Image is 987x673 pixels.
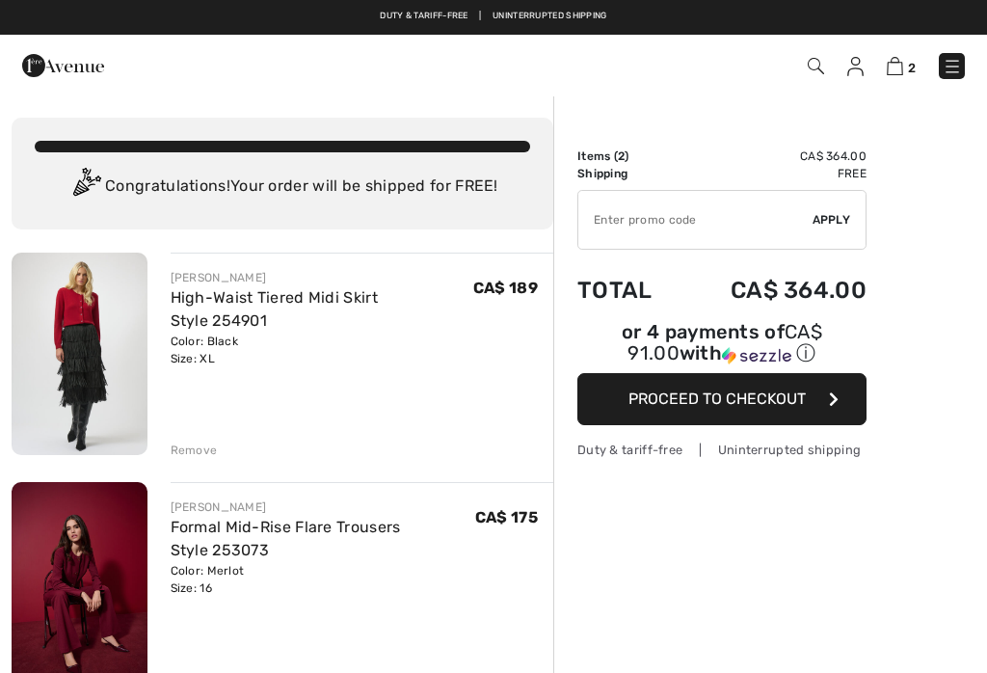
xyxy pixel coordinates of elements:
a: Formal Mid-Rise Flare Trousers Style 253073 [171,518,401,559]
div: [PERSON_NAME] [171,269,473,286]
div: or 4 payments ofCA$ 91.00withSezzle Click to learn more about Sezzle [577,323,867,373]
img: My Info [847,57,864,76]
td: Items ( ) [577,148,680,165]
a: High-Waist Tiered Midi Skirt Style 254901 [171,288,378,330]
a: 1ère Avenue [22,55,104,73]
span: 2 [618,149,625,163]
div: Color: Merlot Size: 16 [171,562,475,597]
td: Total [577,257,680,323]
div: Remove [171,442,218,459]
div: Color: Black Size: XL [171,333,473,367]
img: Congratulation2.svg [67,168,105,206]
div: Congratulations! Your order will be shipped for FREE! [35,168,530,206]
img: 1ère Avenue [22,46,104,85]
span: CA$ 189 [473,279,538,297]
img: Sezzle [722,347,791,364]
span: 2 [908,61,916,75]
div: or 4 payments of with [577,323,867,366]
td: Free [680,165,867,182]
input: Promo code [578,191,813,249]
div: Duty & tariff-free | Uninterrupted shipping [577,441,867,459]
img: High-Waist Tiered Midi Skirt Style 254901 [12,253,147,455]
span: CA$ 91.00 [627,320,822,364]
td: CA$ 364.00 [680,257,867,323]
span: Apply [813,211,851,229]
span: Proceed to Checkout [628,390,806,408]
td: CA$ 364.00 [680,148,867,165]
span: | [541,10,543,23]
button: Proceed to Checkout [577,373,867,425]
img: Shopping Bag [887,57,903,75]
a: Free Returns [554,10,619,23]
span: CA$ 175 [475,508,538,526]
div: [PERSON_NAME] [171,498,475,516]
img: Search [808,58,824,74]
td: Shipping [577,165,680,182]
img: Menu [943,57,962,76]
a: 2 [887,54,916,77]
a: Free shipping on orders over $99 [368,10,529,23]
